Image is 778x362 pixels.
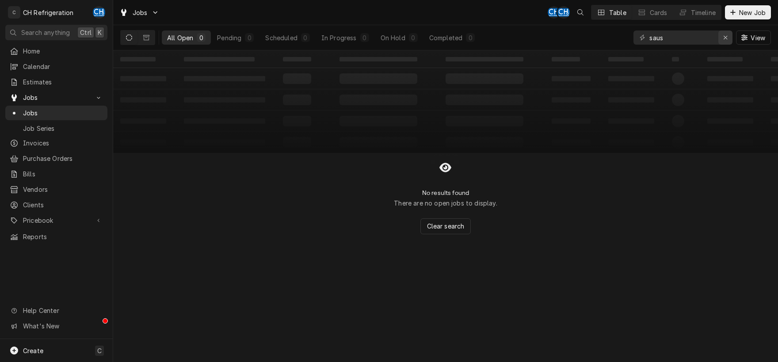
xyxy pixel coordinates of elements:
div: On Hold [381,33,405,42]
span: Vendors [23,185,103,194]
div: Chris Hiraga's Avatar [548,6,560,19]
a: Home [5,44,107,58]
div: Chris Hiraga's Avatar [557,6,570,19]
span: ‌ [608,57,644,61]
a: Go to Jobs [5,90,107,105]
a: Calendar [5,59,107,74]
span: ‌ [184,57,255,61]
span: Estimates [23,77,103,87]
span: Home [23,46,103,56]
span: Ctrl [80,28,92,37]
div: CH Refrigeration's Avatar [8,6,20,19]
a: Jobs [5,106,107,120]
span: Search anything [21,28,70,37]
a: Go to Jobs [116,5,163,20]
a: Reports [5,229,107,244]
button: Search anythingCtrlK [5,25,107,40]
span: New Job [737,8,767,17]
span: ‌ [552,57,580,61]
span: Bills [23,169,103,179]
span: ‌ [339,57,417,61]
a: Invoices [5,136,107,150]
a: Go to Help Center [5,303,107,318]
span: Reports [23,232,103,241]
span: Jobs [23,93,90,102]
span: Help Center [23,306,102,315]
span: Invoices [23,138,103,148]
span: C [97,346,102,355]
span: Job Series [23,124,103,133]
span: Purchase Orders [23,154,103,163]
button: Open search [573,5,587,19]
span: Jobs [133,8,148,17]
div: Pending [217,33,241,42]
span: ‌ [672,57,679,61]
span: Clear search [425,221,466,231]
a: Clients [5,198,107,212]
span: ‌ [120,57,156,61]
a: Go to Pricebook [5,213,107,228]
div: 0 [411,33,416,42]
div: CH [557,6,570,19]
div: 0 [247,33,252,42]
div: Scheduled [265,33,297,42]
span: What's New [23,321,102,331]
span: ‌ [707,57,743,61]
div: CH [93,6,105,19]
h2: No results found [422,189,469,197]
table: All Open Jobs List Loading [113,50,778,153]
button: Erase input [718,30,732,45]
button: New Job [725,5,771,19]
a: Purchase Orders [5,151,107,166]
div: 0 [362,33,367,42]
div: CH [548,6,560,19]
div: 0 [303,33,308,42]
a: Estimates [5,75,107,89]
span: Create [23,347,43,354]
div: Chris Hiraga's Avatar [93,6,105,19]
div: All Open [167,33,193,42]
span: K [98,28,102,37]
div: CH Refrigeration [23,8,74,17]
button: Clear search [420,218,471,234]
span: Clients [23,200,103,210]
a: Vendors [5,182,107,197]
span: View [749,33,767,42]
span: Jobs [23,108,103,118]
p: There are no open jobs to display. [394,198,497,208]
span: ‌ [446,57,523,61]
div: Completed [429,33,462,42]
div: In Progress [321,33,357,42]
div: 0 [198,33,204,42]
span: ‌ [283,57,311,61]
div: Table [609,8,626,17]
button: View [736,30,771,45]
div: Cards [650,8,667,17]
a: Bills [5,167,107,181]
a: Go to What's New [5,319,107,333]
a: Job Series [5,121,107,136]
input: Keyword search [649,30,716,45]
div: C [8,6,20,19]
span: Calendar [23,62,103,71]
div: Timeline [691,8,716,17]
span: Pricebook [23,216,90,225]
div: 0 [468,33,473,42]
